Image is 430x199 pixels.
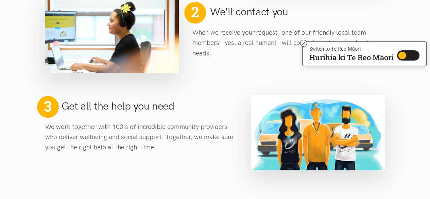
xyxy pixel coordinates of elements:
h2: Get all the help you need [62,99,174,113]
p: Hurihia ki Te Reo Māori [309,54,394,61]
p: When we receive your request, one of our friendly local team members - yes, a real human! - will ... [192,28,385,59]
h2: We'll contact you [210,5,288,19]
p: We work together with 100's of incredible community providers who deliver wellbeing and social su... [45,122,238,153]
span: 2 [188,0,202,23]
span: 3 [44,97,51,115]
p: Switch to Te Reo Māori [309,47,394,51]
